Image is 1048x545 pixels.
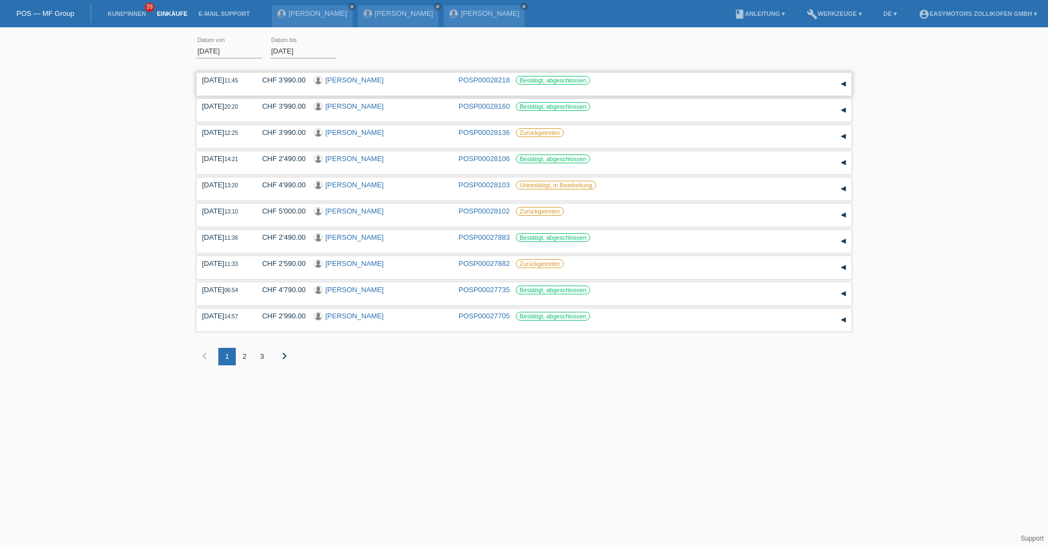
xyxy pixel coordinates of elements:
div: auf-/zuklappen [835,312,851,328]
div: CHF 3'990.00 [254,102,306,110]
a: POSP00028160 [458,102,510,110]
a: [PERSON_NAME] [325,286,384,294]
label: Bestätigt, abgeschlossen [516,233,590,242]
a: [PERSON_NAME] [325,207,384,215]
label: Bestätigt, abgeschlossen [516,312,590,321]
a: POSP00028218 [458,76,510,84]
a: [PERSON_NAME] [325,259,384,268]
i: chevron_left [198,349,211,363]
a: Kund*innen [102,10,151,17]
a: [PERSON_NAME] [325,102,384,110]
a: [PERSON_NAME] [461,9,519,17]
a: POSP00027735 [458,286,510,294]
div: [DATE] [202,181,246,189]
label: Zurückgetreten [516,207,564,216]
a: POSP00027883 [458,233,510,241]
a: Support [1021,535,1044,542]
div: 3 [253,348,271,365]
span: 13:10 [224,209,238,215]
span: 14:21 [224,156,238,162]
span: 06:54 [224,287,238,293]
div: CHF 2'990.00 [254,312,306,320]
div: CHF 5'000.00 [254,207,306,215]
a: close [434,3,442,10]
div: auf-/zuklappen [835,207,851,223]
div: 2 [236,348,253,365]
a: buildWerkzeuge ▾ [801,10,867,17]
span: 14:57 [224,313,238,319]
label: Bestätigt, abgeschlossen [516,286,590,294]
a: [PERSON_NAME] [325,181,384,189]
i: chevron_right [278,349,291,363]
a: POS — MF Group [16,9,74,17]
div: CHF 3'990.00 [254,76,306,84]
i: book [734,9,745,20]
div: CHF 2'590.00 [254,259,306,268]
div: auf-/zuklappen [835,76,851,92]
label: Zurückgetreten [516,128,564,137]
a: close [520,3,528,10]
div: CHF 3'990.00 [254,128,306,137]
a: [PERSON_NAME] [325,312,384,320]
span: 11:45 [224,78,238,84]
div: auf-/zuklappen [835,128,851,145]
i: build [807,9,818,20]
div: CHF 4'990.00 [254,181,306,189]
div: auf-/zuklappen [835,286,851,302]
a: DE ▾ [878,10,902,17]
a: [PERSON_NAME] [375,9,433,17]
a: POSP00028106 [458,155,510,163]
div: CHF 2'490.00 [254,233,306,241]
a: POSP00028103 [458,181,510,189]
i: close [521,4,527,9]
a: close [348,3,356,10]
div: auf-/zuklappen [835,259,851,276]
a: [PERSON_NAME] [325,128,384,137]
div: [DATE] [202,155,246,163]
div: [DATE] [202,207,246,215]
div: CHF 2'490.00 [254,155,306,163]
a: [PERSON_NAME] [325,76,384,84]
a: E-Mail Support [193,10,255,17]
div: auf-/zuklappen [835,102,851,119]
div: [DATE] [202,233,246,241]
span: 12:25 [224,130,238,136]
div: [DATE] [202,128,246,137]
a: [PERSON_NAME] [325,233,384,241]
div: [DATE] [202,102,246,110]
a: POSP00027705 [458,312,510,320]
a: POSP00027882 [458,259,510,268]
a: POSP00028136 [458,128,510,137]
label: Bestätigt, abgeschlossen [516,155,590,163]
label: Bestätigt, abgeschlossen [516,76,590,85]
span: 39 [145,3,154,12]
div: [DATE] [202,76,246,84]
div: [DATE] [202,312,246,320]
div: [DATE] [202,259,246,268]
i: account_circle [919,9,930,20]
label: Unbestätigt, in Bearbeitung [516,181,596,189]
span: 13:20 [224,182,238,188]
a: Einkäufe [151,10,193,17]
a: bookAnleitung ▾ [729,10,790,17]
span: 20:20 [224,104,238,110]
a: POSP00028102 [458,207,510,215]
div: auf-/zuklappen [835,233,851,250]
label: Bestätigt, abgeschlossen [516,102,590,111]
div: [DATE] [202,286,246,294]
a: [PERSON_NAME] [289,9,347,17]
a: [PERSON_NAME] [325,155,384,163]
i: close [435,4,440,9]
div: 1 [218,348,236,365]
div: auf-/zuklappen [835,155,851,171]
span: 11:36 [224,235,238,241]
div: CHF 4'790.00 [254,286,306,294]
span: 11:33 [224,261,238,267]
i: close [349,4,355,9]
div: auf-/zuklappen [835,181,851,197]
a: account_circleEasymotors Zollikofen GmbH ▾ [913,10,1043,17]
label: Zurückgetreten [516,259,564,268]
